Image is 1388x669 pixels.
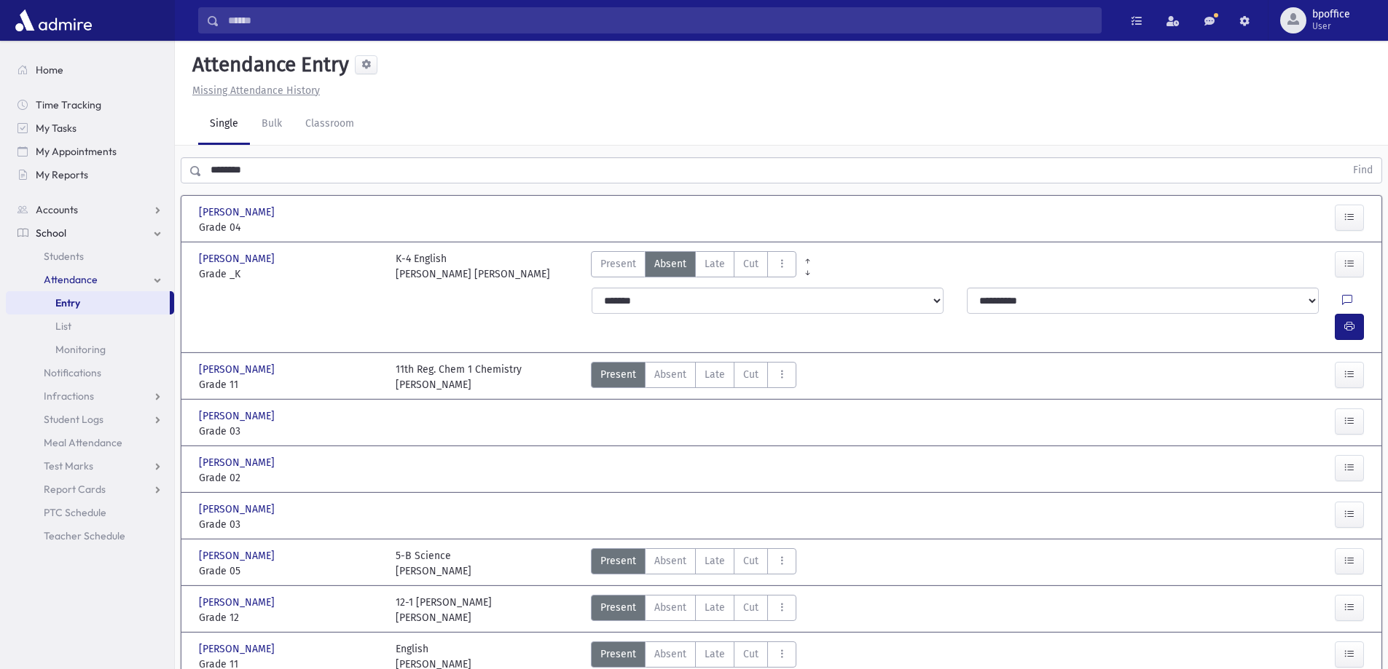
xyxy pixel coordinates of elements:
[6,454,174,478] a: Test Marks
[6,524,174,547] a: Teacher Schedule
[44,273,98,286] span: Attendance
[743,367,758,382] span: Cut
[199,517,381,532] span: Grade 03
[199,362,278,377] span: [PERSON_NAME]
[600,646,636,662] span: Present
[654,367,686,382] span: Absent
[6,291,170,314] a: Entry
[6,408,174,431] a: Student Logs
[6,501,174,524] a: PTC Schedule
[654,646,686,662] span: Absent
[199,595,278,610] span: [PERSON_NAME]
[396,595,492,625] div: 12-1 [PERSON_NAME] [PERSON_NAME]
[6,198,174,221] a: Accounts
[6,314,174,338] a: List
[654,600,686,615] span: Absent
[1344,158,1381,183] button: Find
[199,205,278,220] span: [PERSON_NAME]
[187,52,349,77] h5: Attendance Entry
[705,367,725,382] span: Late
[396,548,471,579] div: 5-B Science [PERSON_NAME]
[705,646,725,662] span: Late
[6,221,174,245] a: School
[743,553,758,569] span: Cut
[44,389,94,403] span: Infractions
[6,431,174,454] a: Meal Attendance
[396,251,550,282] div: K-4 English [PERSON_NAME] [PERSON_NAME]
[36,122,77,135] span: My Tasks
[1312,20,1350,32] span: User
[294,104,366,145] a: Classroom
[199,220,381,235] span: Grade 04
[6,361,174,384] a: Notifications
[44,529,125,542] span: Teacher Schedule
[743,256,758,272] span: Cut
[199,641,278,657] span: [PERSON_NAME]
[6,384,174,408] a: Infractions
[6,140,174,163] a: My Appointments
[199,266,381,282] span: Grade _K
[1312,9,1350,20] span: bpoffice
[187,84,320,97] a: Missing Attendance History
[199,563,381,579] span: Grade 05
[44,506,106,519] span: PTC Schedule
[198,104,250,145] a: Single
[44,413,103,426] span: Student Logs
[199,548,278,563] span: [PERSON_NAME]
[705,256,725,272] span: Late
[6,58,174,82] a: Home
[199,424,381,439] span: Grade 03
[36,203,78,216] span: Accounts
[55,343,106,356] span: Monitoring
[199,610,381,625] span: Grade 12
[6,478,174,501] a: Report Cards
[6,268,174,291] a: Attendance
[36,98,101,111] span: Time Tracking
[55,296,80,309] span: Entry
[6,245,174,268] a: Students
[705,553,725,569] span: Late
[199,251,278,266] span: [PERSON_NAME]
[12,6,95,35] img: AdmirePro
[396,362,522,392] div: 11th Reg. Chem 1 Chemistry [PERSON_NAME]
[44,436,122,449] span: Meal Attendance
[600,553,636,569] span: Present
[600,256,636,272] span: Present
[6,93,174,116] a: Time Tracking
[36,63,63,76] span: Home
[743,600,758,615] span: Cut
[55,320,71,333] span: List
[591,362,796,392] div: AttTypes
[654,553,686,569] span: Absent
[36,168,88,181] span: My Reports
[6,116,174,140] a: My Tasks
[192,84,320,97] u: Missing Attendance History
[219,7,1101,33] input: Search
[600,367,636,382] span: Present
[250,104,294,145] a: Bulk
[6,163,174,186] a: My Reports
[44,459,93,472] span: Test Marks
[6,338,174,361] a: Monitoring
[44,483,106,496] span: Report Cards
[591,595,796,625] div: AttTypes
[36,145,117,158] span: My Appointments
[705,600,725,615] span: Late
[591,251,796,282] div: AttTypes
[199,377,381,392] span: Grade 11
[44,366,101,379] span: Notifications
[36,226,66,240] span: School
[591,548,796,579] div: AttTypes
[199,408,278,424] span: [PERSON_NAME]
[600,600,636,615] span: Present
[654,256,686,272] span: Absent
[199,470,381,486] span: Grade 02
[44,250,84,263] span: Students
[199,455,278,470] span: [PERSON_NAME]
[199,502,278,517] span: [PERSON_NAME]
